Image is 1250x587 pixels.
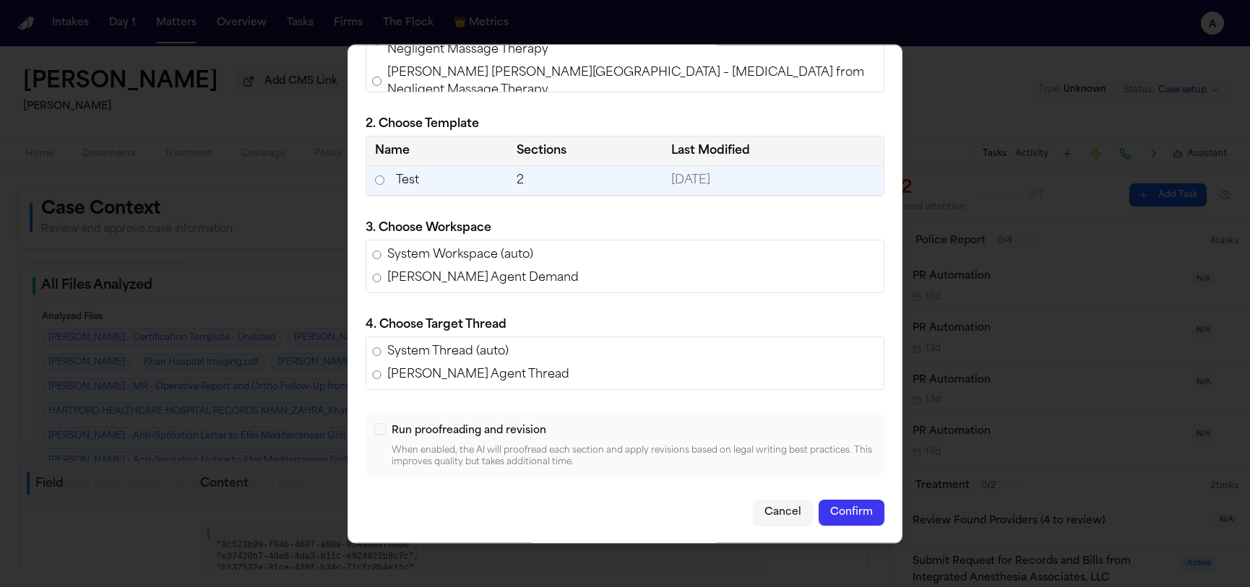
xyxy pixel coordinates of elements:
[387,24,878,58] span: [PERSON_NAME] [PERSON_NAME][GEOGRAPHIC_DATA] – [MEDICAL_DATA] from Negligent Massage Therapy
[753,500,813,526] button: Cancel
[392,445,876,468] p: When enabled, the AI will proofread each section and apply revisions based on legal writing best ...
[366,316,884,334] p: 4. Choose Target Thread
[372,251,382,260] input: System Workspace (auto)
[663,165,884,196] td: [DATE]
[387,269,579,287] span: [PERSON_NAME] Agent Demand
[366,166,508,196] td: Test
[372,77,382,87] input: [PERSON_NAME] [PERSON_NAME][GEOGRAPHIC_DATA] – [MEDICAL_DATA] from Negligent Massage Therapy
[387,246,533,264] span: System Workspace (auto)
[366,136,508,166] th: Name
[372,37,382,46] input: [PERSON_NAME] [PERSON_NAME][GEOGRAPHIC_DATA] – [MEDICAL_DATA] from Negligent Massage Therapy
[387,343,509,360] span: System Thread (auto)
[372,370,382,380] input: [PERSON_NAME] Agent Thread
[819,500,884,526] button: Confirm
[387,366,569,383] span: [PERSON_NAME] Agent Thread
[392,425,546,436] span: Run proofreading and revision
[372,347,382,357] input: System Thread (auto)
[508,165,663,196] td: 2
[366,116,884,133] p: 2. Choose Template
[663,136,884,166] th: Last Modified
[372,274,382,283] input: [PERSON_NAME] Agent Demand
[387,64,878,99] span: [PERSON_NAME] [PERSON_NAME][GEOGRAPHIC_DATA] – [MEDICAL_DATA] from Negligent Massage Therapy
[508,136,663,166] th: Sections
[366,219,884,237] p: 3. Choose Workspace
